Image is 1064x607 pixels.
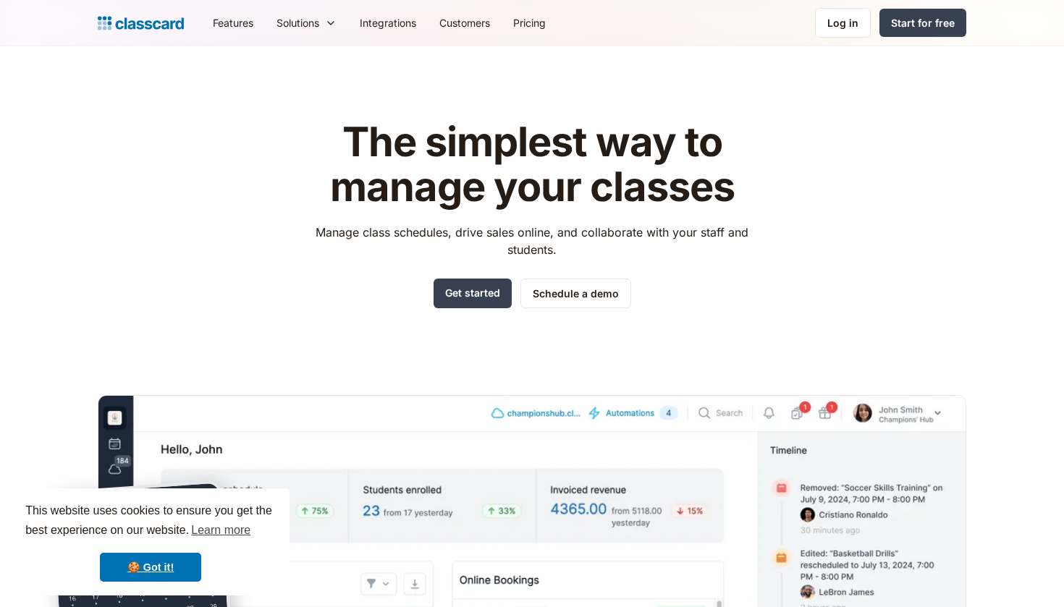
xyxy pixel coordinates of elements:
a: Get started [434,279,512,308]
div: Solutions [276,15,319,30]
a: Pricing [502,7,557,39]
div: Log in [827,15,858,30]
div: cookieconsent [12,488,290,595]
a: home [98,13,184,33]
h1: The simplest way to manage your classes [303,120,762,209]
p: Manage class schedules, drive sales online, and collaborate with your staff and students. [303,224,762,258]
a: Schedule a demo [520,279,631,308]
div: Solutions [265,7,348,39]
span: This website uses cookies to ensure you get the best experience on our website. [25,502,276,541]
a: Integrations [348,7,428,39]
a: dismiss cookie message [100,553,201,582]
a: learn more about cookies [189,519,253,541]
a: Log in [815,8,871,38]
a: Start for free [879,9,966,37]
a: Features [201,7,265,39]
a: Customers [428,7,502,39]
div: Start for free [891,15,955,30]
